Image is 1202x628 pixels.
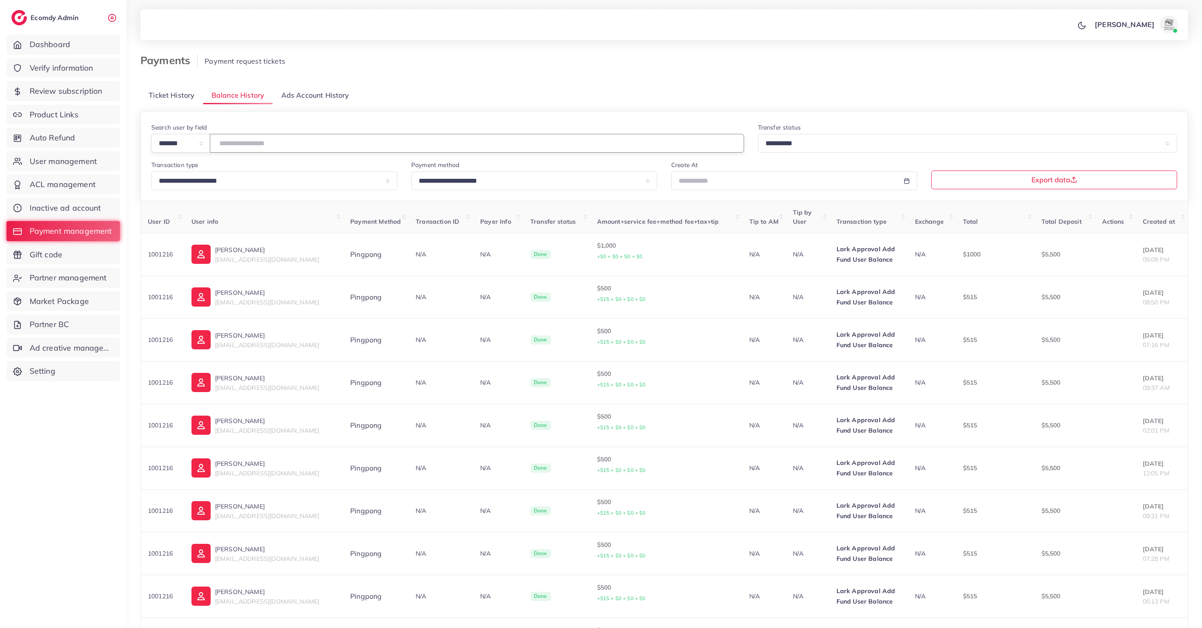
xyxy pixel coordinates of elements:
[350,591,402,601] div: Pingpong
[1143,287,1181,298] p: [DATE]
[963,591,1028,601] p: $515
[215,427,319,434] span: [EMAIL_ADDRESS][DOMAIN_NAME]
[416,507,426,515] span: N/A
[530,549,551,559] span: Done
[215,341,319,349] span: [EMAIL_ADDRESS][DOMAIN_NAME]
[215,501,319,512] p: [PERSON_NAME]
[7,34,120,55] a: Dashboard
[1143,218,1175,225] span: Created at
[597,253,643,259] small: +$0 + $0 + $0 + $0
[1090,16,1181,33] a: [PERSON_NAME]avatar
[597,467,646,473] small: +$15 + $0 + $0 + $0
[151,123,207,132] label: Search user by field
[1042,377,1088,388] p: $5,500
[191,373,211,392] img: ic-user-info.36bf1079.svg
[30,39,70,50] span: Dashboard
[793,420,823,430] p: N/A
[480,292,516,302] p: N/A
[215,373,319,383] p: [PERSON_NAME]
[915,507,925,515] span: N/A
[7,314,120,334] a: Partner BC
[30,225,112,237] span: Payment management
[148,377,178,388] p: 1001216
[416,293,426,301] span: N/A
[530,250,551,259] span: Done
[837,543,901,564] p: Lark Approval Add Fund User Balance
[148,591,178,601] p: 1001216
[530,464,551,473] span: Done
[1143,458,1181,469] p: [DATE]
[597,218,719,225] span: Amount+service fee+method fee+tax+tip
[148,218,170,225] span: User ID
[480,463,516,473] p: N/A
[191,218,218,225] span: User info
[411,160,459,169] label: Payment method
[215,555,319,563] span: [EMAIL_ADDRESS][DOMAIN_NAME]
[191,287,211,307] img: ic-user-info.36bf1079.svg
[148,548,178,559] p: 1001216
[1102,218,1124,225] span: Actions
[1143,512,1169,520] span: 09:31 PM
[597,497,735,518] p: $500
[215,416,319,426] p: [PERSON_NAME]
[1143,416,1181,426] p: [DATE]
[915,379,925,386] span: N/A
[597,240,735,262] p: $1,000
[350,335,402,345] div: Pingpong
[749,548,779,559] p: N/A
[350,249,402,259] div: Pingpong
[963,377,1028,388] p: $515
[7,198,120,218] a: Inactive ad account
[915,250,925,258] span: N/A
[215,330,319,341] p: [PERSON_NAME]
[480,505,516,516] p: N/A
[215,256,319,263] span: [EMAIL_ADDRESS][DOMAIN_NAME]
[480,377,516,388] p: N/A
[963,334,1028,345] p: $515
[597,296,646,302] small: +$15 + $0 + $0 + $0
[793,208,812,225] span: Tip by User
[749,218,779,225] span: Tip to AM
[749,249,779,259] p: N/A
[749,377,779,388] p: N/A
[7,268,120,288] a: Partner management
[480,420,516,430] p: N/A
[30,132,75,143] span: Auto Refund
[1143,427,1169,434] span: 02:01 PM
[915,549,925,557] span: N/A
[1143,501,1181,512] p: [DATE]
[671,160,698,169] label: Create At
[151,160,198,169] label: Transaction type
[7,245,120,265] a: Gift code
[1143,330,1181,341] p: [DATE]
[749,292,779,302] p: N/A
[915,464,925,472] span: N/A
[963,463,1028,473] p: $515
[30,109,79,120] span: Product Links
[749,505,779,516] p: N/A
[837,372,901,393] p: Lark Approval Add Fund User Balance
[837,415,901,436] p: Lark Approval Add Fund User Balance
[1042,218,1082,225] span: Total Deposit
[963,505,1028,516] p: $515
[416,250,426,258] span: N/A
[837,287,901,307] p: Lark Approval Add Fund User Balance
[1143,384,1170,392] span: 09:37 AM
[1160,16,1178,33] img: avatar
[963,249,1028,259] p: $1000
[597,411,735,433] p: $500
[11,10,81,25] a: logoEcomdy Admin
[1042,334,1088,345] p: $5,500
[1143,597,1169,605] span: 06:13 PM
[597,424,646,430] small: +$15 + $0 + $0 + $0
[30,365,55,377] span: Setting
[1143,544,1181,554] p: [DATE]
[1143,256,1169,263] span: 06:09 PM
[1143,373,1181,383] p: [DATE]
[7,105,120,125] a: Product Links
[793,463,823,473] p: N/A
[148,420,178,430] p: 1001216
[30,62,93,74] span: Verify information
[30,296,89,307] span: Market Package
[7,58,120,78] a: Verify information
